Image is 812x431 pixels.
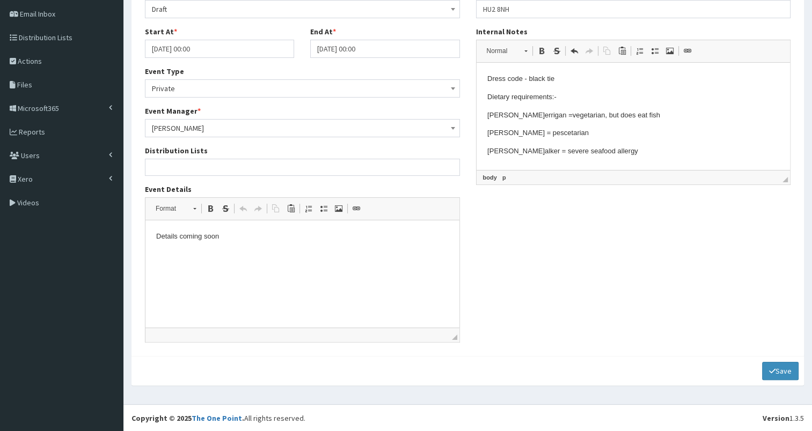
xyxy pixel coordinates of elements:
a: Insert/Remove Bulleted List [647,44,662,58]
span: Private [145,79,460,98]
button: Save [762,362,799,380]
a: Format [150,201,202,216]
span: Leahann Barnes [145,119,460,137]
a: Image [662,44,677,58]
a: The One Point [192,413,242,423]
a: Redo (Ctrl+Y) [582,44,597,58]
a: Link (Ctrl+L) [349,202,364,215]
span: Users [21,151,40,160]
span: Reports [19,127,45,137]
span: Files [17,80,32,90]
a: Undo (Ctrl+Z) [567,44,582,58]
a: Insert/Remove Numbered List [632,44,647,58]
a: Bold (Ctrl+B) [203,202,218,215]
span: Private [152,81,453,96]
label: Internal Notes [476,26,528,37]
a: Link (Ctrl+L) [680,44,695,58]
a: Insert/Remove Bulleted List [316,202,331,215]
label: Event Manager [145,106,201,116]
a: Bold (Ctrl+B) [534,44,549,58]
a: Normal [481,43,533,58]
span: Actions [18,56,42,66]
strong: Copyright © 2025 . [131,413,244,423]
span: Email Inbox [20,9,55,19]
span: Distribution Lists [19,33,72,42]
label: Start At [145,26,177,37]
a: body element [481,173,499,182]
a: Paste (Ctrl+V) [283,202,298,215]
span: Xero [18,174,33,184]
a: Paste (Ctrl+V) [615,44,630,58]
span: Normal [481,44,519,58]
span: Drag to resize [452,335,457,340]
span: Drag to resize [782,177,788,182]
a: p element [500,173,508,182]
span: Format [150,202,188,215]
a: Strike Through [549,44,564,58]
a: Copy (Ctrl+C) [599,44,615,58]
iframe: Rich Text Editor, description [145,220,459,328]
a: Image [331,202,346,215]
label: Distribution Lists [145,145,208,156]
a: Undo (Ctrl+Z) [236,202,251,215]
span: Draft [152,2,453,17]
span: Microsoft365 [18,103,59,113]
span: Videos [17,198,39,207]
div: 1.3.5 [763,413,804,423]
a: Strike Through [218,202,233,215]
label: Event Details [145,184,192,195]
a: Copy (Ctrl+C) [268,202,283,215]
span: Leahann Barnes [152,121,453,136]
a: Redo (Ctrl+Y) [251,202,266,215]
iframe: Rich Text Editor, notes [477,63,791,170]
label: End At [310,26,336,37]
label: Event Type [145,66,184,77]
a: Insert/Remove Numbered List [301,202,316,215]
b: Version [763,413,789,423]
